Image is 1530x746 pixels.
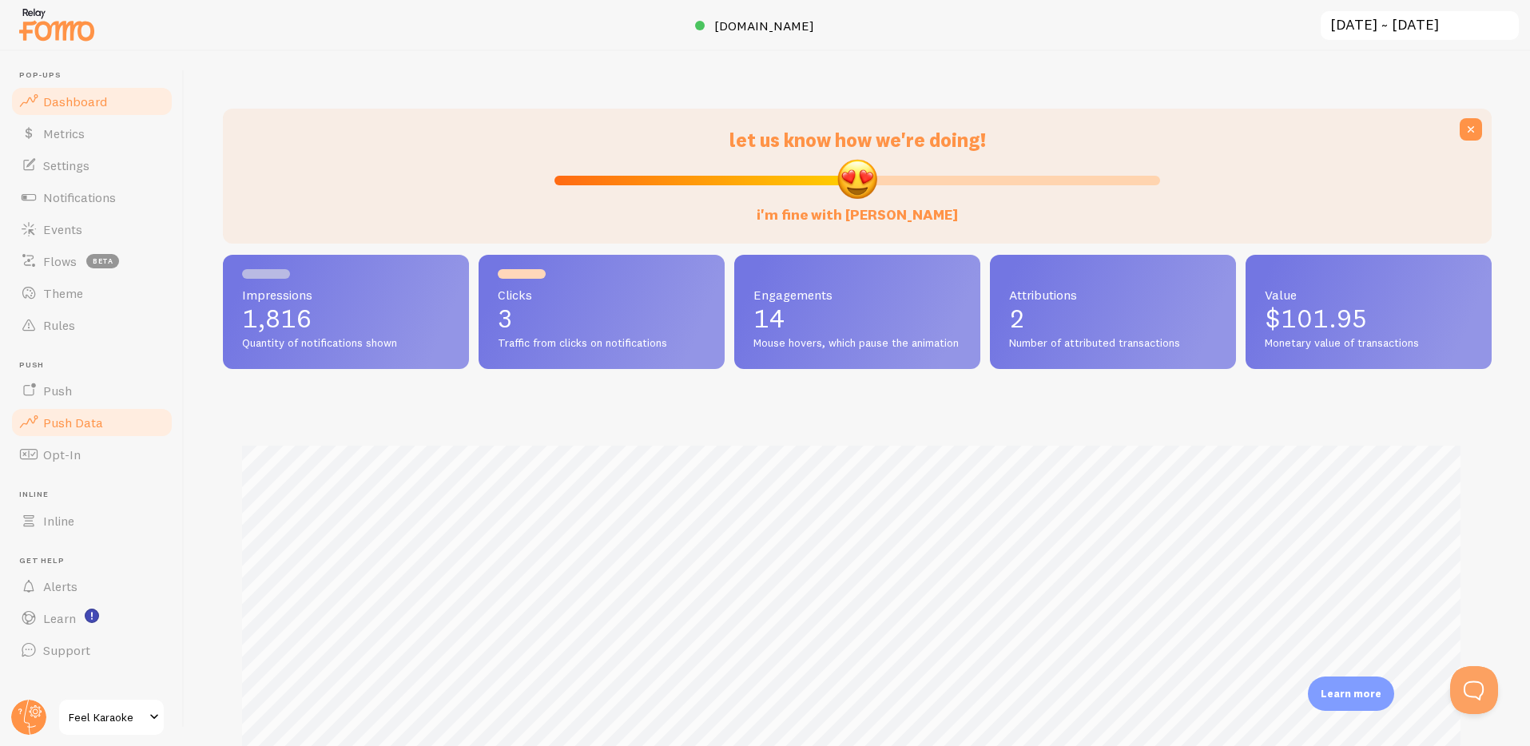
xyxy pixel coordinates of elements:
span: Notifications [43,189,116,205]
iframe: Help Scout Beacon - Open [1450,666,1498,714]
span: Attributions [1009,288,1217,301]
p: 14 [753,306,961,331]
a: Theme [10,277,174,309]
a: Dashboard [10,85,174,117]
span: Alerts [43,578,77,594]
span: Metrics [43,125,85,141]
p: 1,816 [242,306,450,331]
span: Feel Karaoke [69,708,145,727]
span: beta [86,254,119,268]
span: Clicks [498,288,705,301]
a: Settings [10,149,174,181]
span: Push [43,383,72,399]
span: Quantity of notifications shown [242,336,450,351]
a: Support [10,634,174,666]
span: $101.95 [1265,303,1368,334]
a: Push Data [10,407,174,438]
a: Inline [10,505,174,537]
a: Events [10,213,174,245]
span: Inline [19,490,174,500]
span: Traffic from clicks on notifications [498,336,705,351]
span: Pop-ups [19,70,174,81]
span: Theme [43,285,83,301]
p: Learn more [1321,686,1381,701]
svg: <p>Watch New Feature Tutorials!</p> [85,609,99,623]
span: Impressions [242,288,450,301]
span: Events [43,221,82,237]
a: Push [10,375,174,407]
span: Get Help [19,556,174,566]
div: Learn more [1308,677,1394,711]
span: Mouse hovers, which pause the animation [753,336,961,351]
p: 3 [498,306,705,331]
a: Opt-In [10,438,174,470]
img: emoji.png [836,157,879,200]
span: Settings [43,157,89,173]
span: Dashboard [43,93,107,109]
span: Opt-In [43,446,81,462]
span: Number of attributed transactions [1009,336,1217,351]
img: fomo-relay-logo-orange.svg [17,4,97,45]
span: Engagements [753,288,961,301]
a: Feel Karaoke [58,698,165,736]
a: Notifications [10,181,174,213]
span: Value [1265,288,1472,301]
span: let us know how we're doing! [729,128,986,152]
p: 2 [1009,306,1217,331]
span: Inline [43,513,74,529]
a: Alerts [10,570,174,602]
a: Metrics [10,117,174,149]
a: Learn [10,602,174,634]
span: Support [43,642,90,658]
label: i'm fine with [PERSON_NAME] [757,190,958,224]
a: Rules [10,309,174,341]
span: Flows [43,253,77,269]
a: Flows beta [10,245,174,277]
span: Push [19,360,174,371]
span: Learn [43,610,76,626]
span: Push Data [43,415,103,431]
span: Monetary value of transactions [1265,336,1472,351]
span: Rules [43,317,75,333]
